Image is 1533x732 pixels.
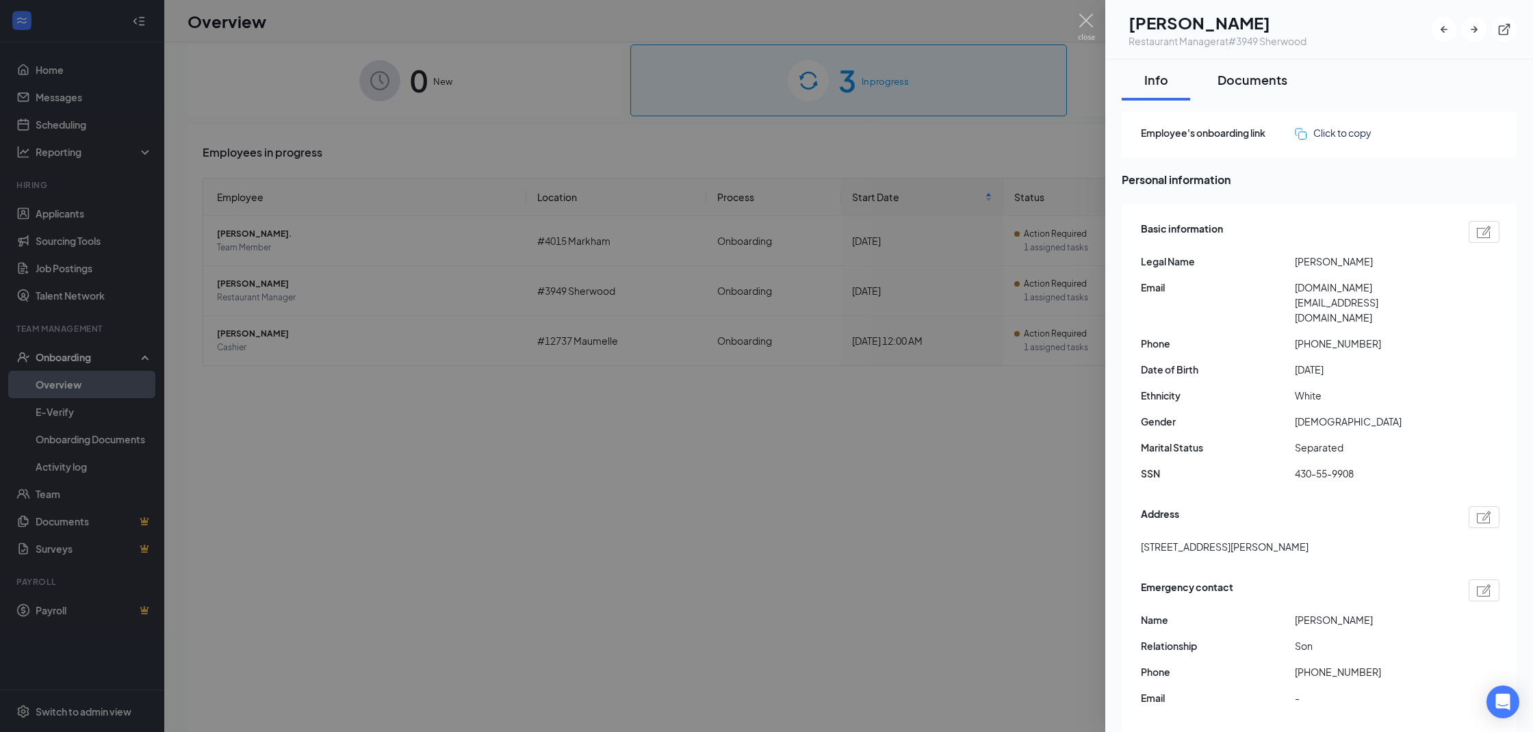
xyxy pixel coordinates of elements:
[1295,690,1449,705] span: -
[1141,579,1233,601] span: Emergency contact
[1295,638,1449,653] span: Son
[1218,71,1287,88] div: Documents
[1129,34,1306,48] div: Restaurant Manager at #3949 Sherwood
[1295,280,1449,325] span: [DOMAIN_NAME][EMAIL_ADDRESS][DOMAIN_NAME]
[1492,17,1517,42] button: ExternalLink
[1295,125,1371,140] button: Click to copy
[1295,664,1449,679] span: [PHONE_NUMBER]
[1122,171,1517,188] span: Personal information
[1295,466,1449,481] span: 430-55-9908
[1129,11,1306,34] h1: [PERSON_NAME]
[1141,336,1295,351] span: Phone
[1141,690,1295,705] span: Email
[1497,23,1511,36] svg: ExternalLink
[1141,466,1295,481] span: SSN
[1486,685,1519,718] div: Open Intercom Messenger
[1467,23,1481,36] svg: ArrowRight
[1141,440,1295,455] span: Marital Status
[1432,17,1456,42] button: ArrowLeftNew
[1141,414,1295,429] span: Gender
[1295,388,1449,403] span: White
[1141,362,1295,377] span: Date of Birth
[1141,221,1223,243] span: Basic information
[1437,23,1451,36] svg: ArrowLeftNew
[1295,128,1306,140] img: click-to-copy.71757273a98fde459dfc.svg
[1135,71,1176,88] div: Info
[1295,414,1449,429] span: [DEMOGRAPHIC_DATA]
[1295,612,1449,627] span: [PERSON_NAME]
[1141,388,1295,403] span: Ethnicity
[1141,254,1295,269] span: Legal Name
[1295,362,1449,377] span: [DATE]
[1141,638,1295,653] span: Relationship
[1462,17,1486,42] button: ArrowRight
[1141,125,1295,140] span: Employee's onboarding link
[1141,612,1295,627] span: Name
[1141,664,1295,679] span: Phone
[1295,440,1449,455] span: Separated
[1141,280,1295,295] span: Email
[1295,254,1449,269] span: [PERSON_NAME]
[1141,539,1309,554] span: [STREET_ADDRESS][PERSON_NAME]
[1141,506,1179,528] span: Address
[1295,336,1449,351] span: [PHONE_NUMBER]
